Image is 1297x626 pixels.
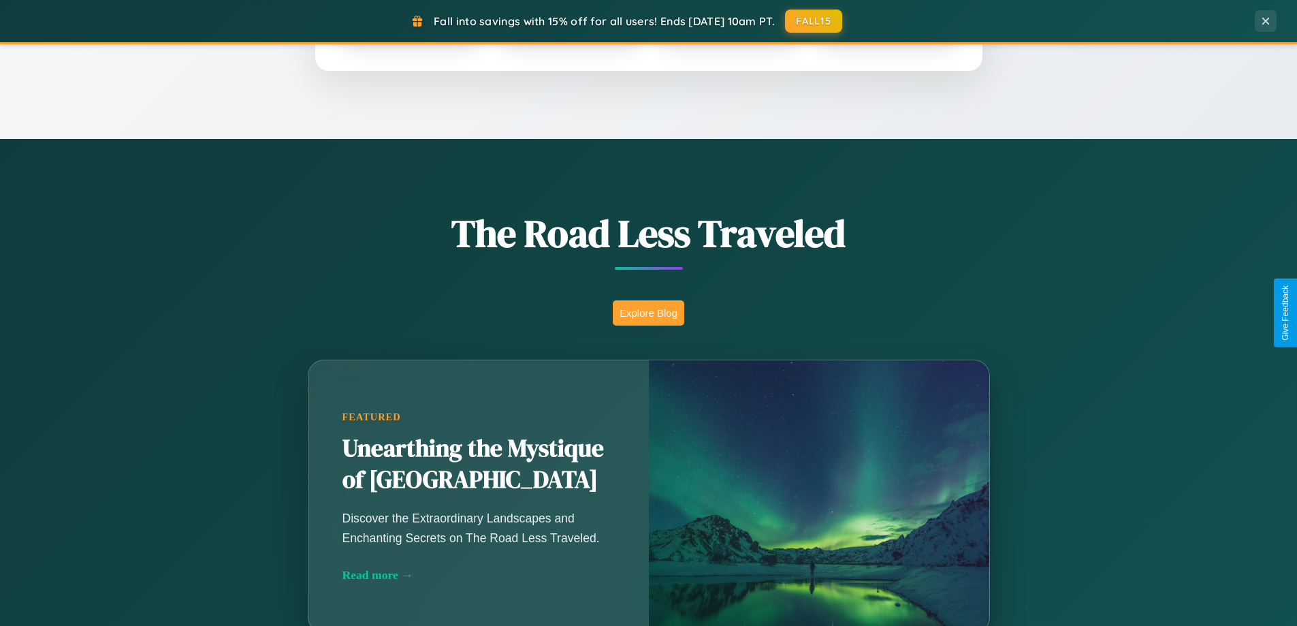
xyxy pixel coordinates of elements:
p: Discover the Extraordinary Landscapes and Enchanting Secrets on The Road Less Traveled. [342,509,615,547]
button: Explore Blog [613,300,684,326]
div: Read more → [342,568,615,582]
h2: Unearthing the Mystique of [GEOGRAPHIC_DATA] [342,433,615,496]
button: FALL15 [785,10,842,33]
div: Give Feedback [1281,285,1290,341]
span: Fall into savings with 15% off for all users! Ends [DATE] 10am PT. [434,14,775,28]
h1: The Road Less Traveled [240,207,1057,260]
div: Featured [342,411,615,423]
